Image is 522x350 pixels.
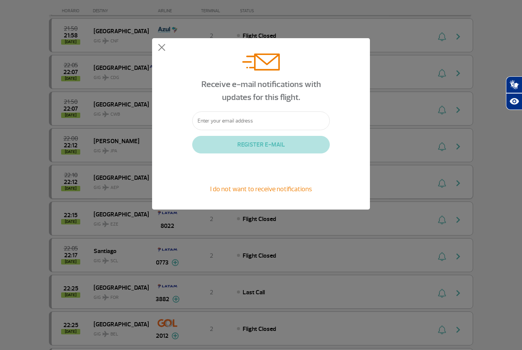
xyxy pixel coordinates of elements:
span: Receive e-mail notifications with updates for this flight. [201,79,321,103]
button: Abrir recursos assistivos. [506,93,522,110]
button: REGISTER E-MAIL [192,136,330,153]
input: Enter your email address [192,111,330,130]
div: Plugin de acessibilidade da Hand Talk. [506,76,522,110]
button: Abrir tradutor de língua de sinais. [506,76,522,93]
span: I do not want to receive notifications [210,185,312,193]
